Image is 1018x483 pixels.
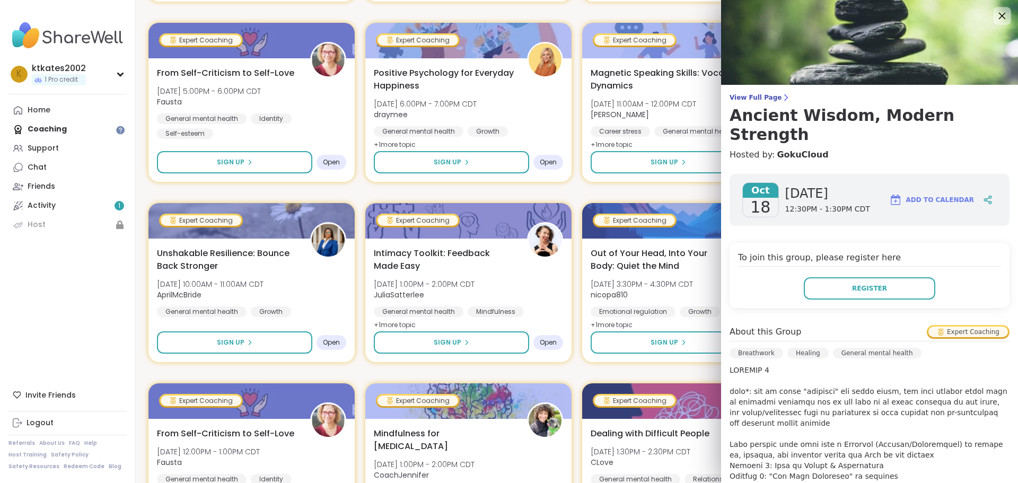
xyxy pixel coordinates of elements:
[529,43,561,76] img: draymee
[591,126,650,137] div: Career stress
[109,463,121,470] a: Blog
[468,306,524,317] div: Mindfulness
[591,289,628,300] b: nicopa810
[8,101,127,120] a: Home
[28,105,50,116] div: Home
[928,327,1008,337] div: Expert Coaching
[8,463,59,470] a: Safety Resources
[730,93,1010,102] span: View Full Page
[750,198,770,217] span: 18
[529,404,561,437] img: CoachJennifer
[39,440,65,447] a: About Us
[529,224,561,257] img: JuliaSatterlee
[591,247,732,273] span: Out of Your Head, Into Your Body: Quiet the Mind
[591,279,693,289] span: [DATE] 3:30PM - 4:30PM CDT
[323,158,340,166] span: Open
[45,75,78,84] span: 1 Pro credit
[374,247,515,273] span: Intimacy Toolkit: Feedback Made Easy
[16,67,22,81] span: k
[468,126,508,137] div: Growth
[28,143,59,154] div: Support
[591,99,696,109] span: [DATE] 11:00AM - 12:00PM CDT
[730,148,1010,161] h4: Hosted by:
[374,289,424,300] b: JuliaSatterlee
[785,185,870,202] span: [DATE]
[785,204,870,215] span: 12:30PM - 1:30PM CDT
[374,109,408,120] b: draymee
[157,96,182,107] b: Fausta
[680,306,720,317] div: Growth
[8,451,47,459] a: Host Training
[157,247,299,273] span: Unshakable Resilience: Bounce Back Stronger
[374,151,529,173] button: Sign Up
[32,63,86,74] div: ktkates2002
[591,67,732,92] span: Magnetic Speaking Skills: Vocal Dynamics
[28,181,55,192] div: Friends
[161,396,241,406] div: Expert Coaching
[251,113,292,124] div: Identity
[157,427,294,440] span: From Self-Criticism to Self-Love
[374,99,477,109] span: [DATE] 6:00PM - 7:00PM CDT
[804,277,935,300] button: Register
[28,219,46,230] div: Host
[833,348,922,358] div: General mental health
[591,151,746,173] button: Sign Up
[730,348,783,358] div: Breathwork
[157,128,213,139] div: Self-esteem
[157,151,312,173] button: Sign Up
[889,194,902,206] img: ShareWell Logomark
[743,183,778,198] span: Oct
[312,43,345,76] img: Fausta
[157,331,312,354] button: Sign Up
[591,427,709,440] span: Dealing with Difficult People
[651,157,678,167] span: Sign Up
[378,215,458,226] div: Expert Coaching
[312,224,345,257] img: AprilMcBride
[8,17,127,54] img: ShareWell Nav Logo
[8,196,127,215] a: Activity1
[251,306,291,317] div: Growth
[378,396,458,406] div: Expert Coaching
[374,427,515,453] span: Mindfulness for [MEDICAL_DATA]
[654,126,744,137] div: General mental health
[84,440,97,447] a: Help
[8,177,127,196] a: Friends
[594,396,675,406] div: Expert Coaching
[884,187,979,213] button: Add to Calendar
[730,326,801,338] h4: About this Group
[323,338,340,347] span: Open
[157,279,264,289] span: [DATE] 10:00AM - 11:00AM CDT
[540,338,557,347] span: Open
[28,200,56,211] div: Activity
[157,446,260,457] span: [DATE] 12:00PM - 1:00PM CDT
[591,457,613,468] b: CLove
[8,158,127,177] a: Chat
[27,418,54,428] div: Logout
[730,106,1010,144] h3: Ancient Wisdom, Modern Strength
[8,385,127,405] div: Invite Friends
[777,148,828,161] a: GokuCloud
[591,331,746,354] button: Sign Up
[161,215,241,226] div: Expert Coaching
[594,215,675,226] div: Expert Coaching
[591,109,649,120] b: [PERSON_NAME]
[651,338,678,347] span: Sign Up
[374,459,475,470] span: [DATE] 1:00PM - 2:00PM CDT
[787,348,829,358] div: Healing
[157,86,261,96] span: [DATE] 5:00PM - 6:00PM CDT
[374,331,529,354] button: Sign Up
[157,306,247,317] div: General mental health
[157,67,294,80] span: From Self-Criticism to Self-Love
[64,463,104,470] a: Redeem Code
[312,404,345,437] img: Fausta
[69,440,80,447] a: FAQ
[157,113,247,124] div: General mental health
[161,35,241,46] div: Expert Coaching
[434,338,461,347] span: Sign Up
[8,139,127,158] a: Support
[906,195,974,205] span: Add to Calendar
[8,440,35,447] a: Referrals
[374,67,515,92] span: Positive Psychology for Everyday Happiness
[8,215,127,234] a: Host
[28,162,47,173] div: Chat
